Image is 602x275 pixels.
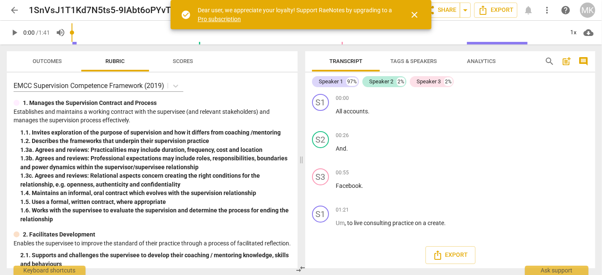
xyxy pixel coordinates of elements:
div: Speaker 1 [319,77,343,86]
span: Export [478,5,514,15]
div: 1. 3b. Agrees and reviews: Professional expectations may include roles, responsibilities, boundar... [20,154,291,171]
span: . [368,108,370,115]
span: arrow_drop_down [460,5,470,15]
p: Enables the supervisee to improve the standard of their practice through a process of facilitated... [14,239,291,248]
button: Play [7,25,22,40]
span: check_circle [181,10,191,20]
div: 1. 3a. Agrees and reviews: Practicalities may include duration, frequency, cost and location [20,146,291,154]
span: live [354,220,364,226]
div: 1x [566,26,582,39]
span: Tags & Speakers [390,58,437,64]
div: 2. 1. Supports and challenges the supervisee to develop their coaching / mentoring knowledge, ski... [20,251,291,268]
span: . [346,145,348,152]
div: 2% [444,77,453,86]
button: MK [580,3,595,18]
div: 1. 6. Works with the supervisee to evaluate the supervision and determine the process for ending ... [20,206,291,223]
span: And [336,145,346,152]
button: Search [543,55,556,68]
div: Change speaker [312,206,329,223]
span: create [428,220,444,226]
div: 1. 4. Maintains an informal, oral contract which evolves with the supervision relationship [20,189,291,198]
span: Transcript [329,58,362,64]
span: arrow_back [9,5,19,15]
button: Show/Hide comments [577,55,590,68]
div: Change speaker [312,94,329,111]
span: on [415,220,423,226]
span: help [561,5,571,15]
button: Volume [53,25,68,40]
div: 1. 3c. Agrees and reviews: Relational aspects concern creating the right conditions for the relat... [20,171,291,189]
p: 1. Manages the Supervision Contract and Process [23,99,157,107]
div: 97% [346,77,358,86]
div: Dear user, we appreciate your loyalty! Support RaeNotes by upgrading to a [198,6,394,23]
span: 01:21 [336,206,349,214]
button: Add summary [560,55,573,68]
span: volume_up [55,27,66,38]
div: Speaker 2 [369,77,393,86]
span: accounts [343,108,368,115]
span: . [444,220,446,226]
span: 00:55 [336,169,349,176]
a: Pro subscription [198,16,241,22]
span: compare_arrows [296,264,306,274]
button: Close [404,5,425,25]
span: to [347,220,354,226]
h2: 1SnVsJ1T1Kd7N5ts5-9IAbt6oPYvTnmNb [29,5,195,16]
div: 2% [397,77,405,86]
a: Help [558,3,573,18]
span: a [423,220,428,226]
span: 0:00 [23,29,35,36]
span: Analytics [467,58,496,64]
span: consulting [364,220,392,226]
div: 1. 5. Uses a formal, written contract, where appropriate [20,198,291,206]
p: EMCC Supervision Competence Framework (2019) [14,81,164,91]
span: post_add [561,56,572,66]
button: Sharing summary [460,3,471,18]
div: Speaker 3 [417,77,441,86]
span: cloud_download [583,27,594,38]
span: . [362,182,363,189]
div: Ask support [525,266,588,275]
span: Scores [173,58,193,64]
span: 00:26 [336,132,349,139]
p: Establishes and maintains a working contract with the supervisee (and relevant stakeholders) and ... [14,107,291,125]
button: Share [421,3,460,18]
div: 1. 1. Invites exploration of the purpose of supervision and how it differs from coaching /mentoring [20,128,291,137]
span: 00:00 [336,95,349,102]
span: Outcomes [33,58,62,64]
span: Share [425,5,456,15]
span: comment [578,56,588,66]
div: Change speaker [312,131,329,148]
span: Filler word [336,220,345,226]
span: Rubric [106,58,125,64]
div: 1. 2. Describes the frameworks that underpin their supervision practice [20,137,291,146]
span: play_arrow [9,27,19,38]
p: 2. Facilitates Development [23,230,95,239]
span: more_vert [542,5,552,15]
span: close [409,10,420,20]
div: Change speaker [312,168,329,185]
span: , [345,220,347,226]
span: All [336,108,343,115]
button: Export [474,3,517,18]
button: Export [425,246,475,264]
div: Keyboard shortcuts [14,266,86,275]
span: Facebook [336,182,362,189]
span: practice [392,220,415,226]
span: Export [433,250,468,260]
span: / 1:41 [36,29,50,36]
span: search [544,56,555,66]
